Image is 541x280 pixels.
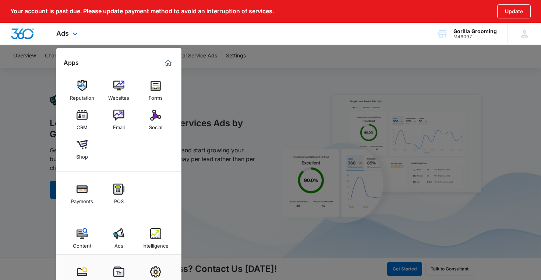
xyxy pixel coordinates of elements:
div: Ads [45,23,91,45]
h2: Apps [64,59,79,66]
button: Update [497,4,531,18]
div: Social [149,121,162,130]
div: Websites [108,91,129,101]
a: Intelligence [142,224,170,252]
div: Intelligence [142,239,169,249]
a: Websites [105,77,133,104]
div: Content [73,239,91,249]
a: Marketing 360® Dashboard [162,57,174,69]
div: account name [453,28,497,34]
p: Your account is past due. Please update payment method to avoid an interruption of services. [10,8,274,15]
div: account id [453,34,497,39]
div: Reputation [70,91,94,101]
div: CRM [77,121,88,130]
div: Ads [114,239,123,249]
div: Email [113,121,125,130]
a: Forms [142,77,170,104]
a: Shop [68,135,96,163]
div: Forms [149,91,163,101]
a: POS [105,180,133,208]
a: Content [68,224,96,252]
a: Payments [68,180,96,208]
a: CRM [68,106,96,134]
div: Payments [71,195,93,204]
a: Social [142,106,170,134]
a: Reputation [68,77,96,104]
a: Email [105,106,133,134]
div: POS [114,195,124,204]
div: Shop [76,150,88,160]
span: Ads [56,29,69,37]
a: Ads [105,224,133,252]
